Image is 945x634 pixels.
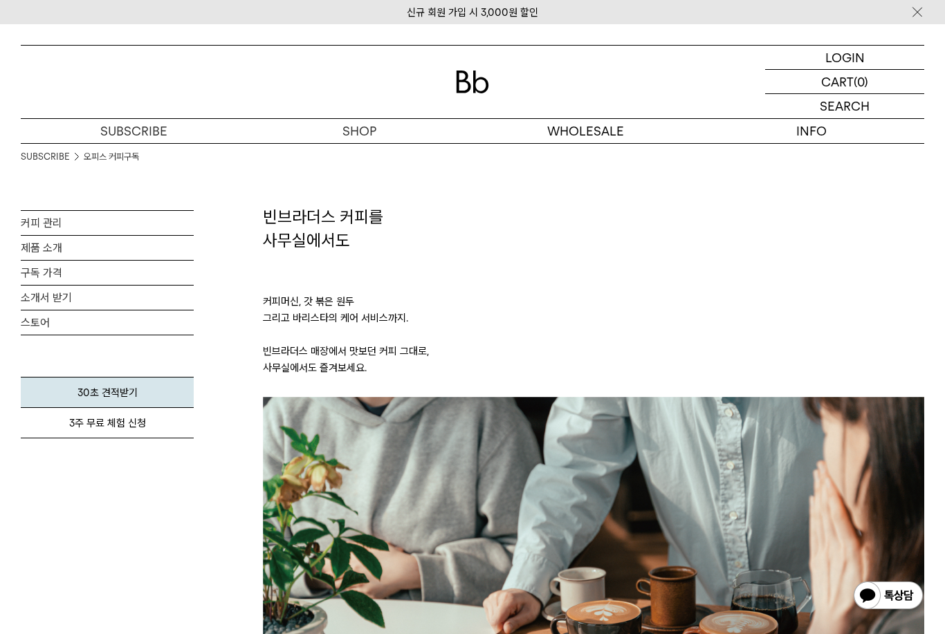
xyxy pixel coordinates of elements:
a: 제품 소개 [21,236,194,260]
a: SUBSCRIBE [21,119,247,143]
p: CART [821,70,854,93]
a: 오피스 커피구독 [84,150,139,164]
a: 구독 가격 [21,261,194,285]
img: 로고 [456,71,489,93]
a: 커피 관리 [21,211,194,235]
a: 30초 견적받기 [21,377,194,408]
a: 3주 무료 체험 신청 [21,408,194,438]
a: LOGIN [765,46,924,70]
p: WHOLESALE [472,119,699,143]
h2: 빈브라더스 커피를 사무실에서도 [263,205,924,252]
p: 커피머신, 갓 볶은 원두 그리고 바리스타의 케어 서비스까지. 빈브라더스 매장에서 맛보던 커피 그대로, 사무실에서도 즐겨보세요. [263,252,924,397]
a: SHOP [247,119,473,143]
a: SUBSCRIBE [21,150,70,164]
a: 스토어 [21,310,194,335]
a: 소개서 받기 [21,286,194,310]
p: SEARCH [820,94,870,118]
p: LOGIN [825,46,865,69]
p: (0) [854,70,868,93]
img: 카카오톡 채널 1:1 채팅 버튼 [852,580,924,613]
p: INFO [699,119,925,143]
a: CART (0) [765,70,924,94]
a: 신규 회원 가입 시 3,000원 할인 [407,6,538,19]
